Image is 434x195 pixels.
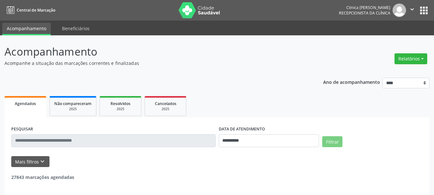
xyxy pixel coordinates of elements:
button: Filtrar [322,136,342,147]
button: Mais filtroskeyboard_arrow_down [11,156,49,167]
a: Beneficiários [58,23,94,34]
span: Central de Marcação [17,7,55,13]
button: Relatórios [394,53,427,64]
p: Acompanhe a situação das marcações correntes e finalizadas [4,60,302,66]
span: Resolvidos [111,101,130,106]
i:  [409,6,416,13]
a: Acompanhamento [2,23,51,35]
a: Central de Marcação [4,5,55,15]
span: Recepcionista da clínica [339,10,390,16]
div: 2025 [54,107,92,111]
p: Ano de acompanhamento [323,78,380,86]
div: 2025 [104,107,137,111]
strong: 27843 marcações agendadas [11,174,74,180]
button: apps [418,5,430,16]
label: PESQUISAR [11,124,33,134]
div: 2025 [149,107,182,111]
button:  [406,4,418,17]
img: img [393,4,406,17]
span: Agendados [15,101,36,106]
span: Cancelados [155,101,176,106]
span: Não compareceram [54,101,92,106]
label: DATA DE ATENDIMENTO [219,124,265,134]
div: Clinica [PERSON_NAME] [339,5,390,10]
p: Acompanhamento [4,44,302,60]
i: keyboard_arrow_down [39,158,46,165]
